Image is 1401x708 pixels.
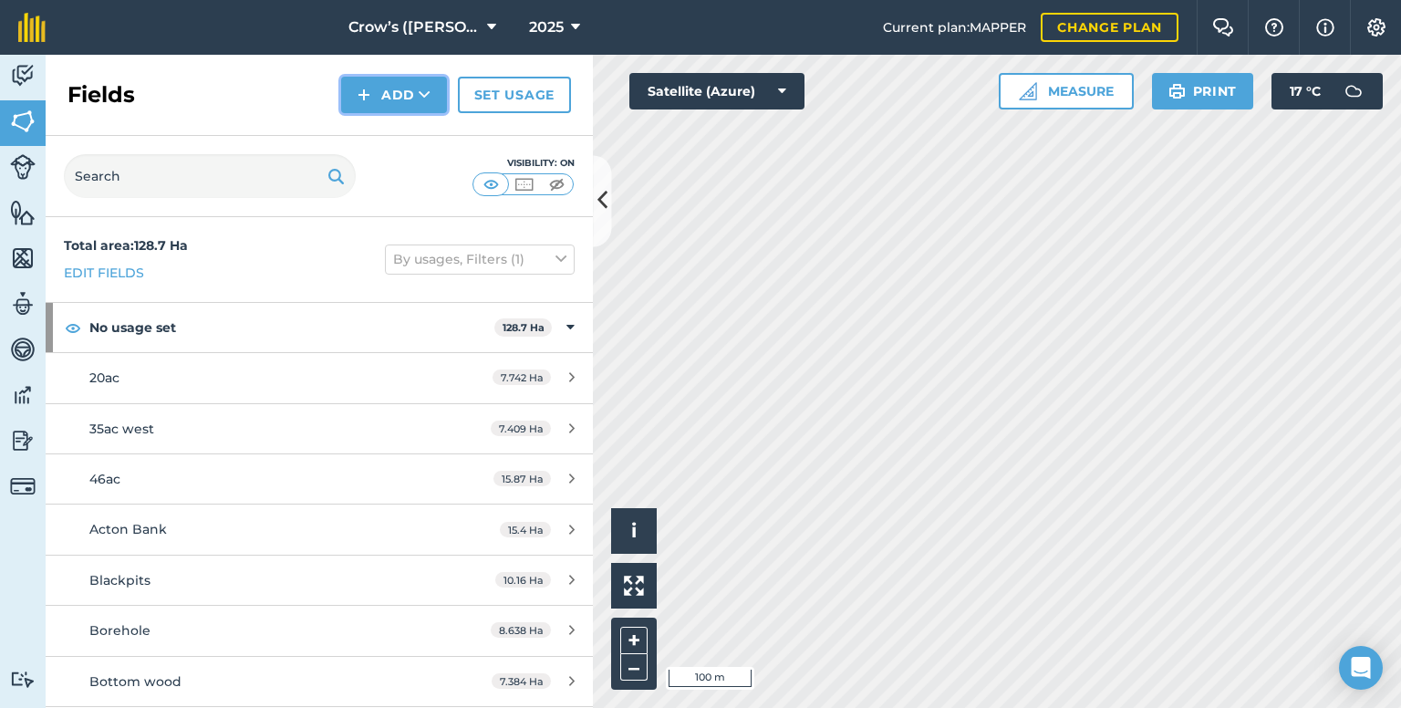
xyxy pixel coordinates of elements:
a: Bottom wood7.384 Ha [46,657,593,706]
span: 7.409 Ha [491,421,551,436]
img: svg+xml;base64,PHN2ZyB4bWxucz0iaHR0cDovL3d3dy53My5vcmcvMjAwMC9zdmciIHdpZHRoPSIxOSIgaGVpZ2h0PSIyNC... [327,165,345,187]
span: i [631,519,637,542]
img: svg+xml;base64,PD94bWwgdmVyc2lvbj0iMS4wIiBlbmNvZGluZz0idXRmLTgiPz4KPCEtLSBHZW5lcmF0b3I6IEFkb2JlIE... [10,474,36,499]
img: svg+xml;base64,PHN2ZyB4bWxucz0iaHR0cDovL3d3dy53My5vcmcvMjAwMC9zdmciIHdpZHRoPSI1MCIgaGVpZ2h0PSI0MC... [513,175,535,193]
button: Print [1152,73,1254,109]
span: Acton Bank [89,521,167,537]
a: 46ac15.87 Ha [46,454,593,504]
img: svg+xml;base64,PHN2ZyB4bWxucz0iaHR0cDovL3d3dy53My5vcmcvMjAwMC9zdmciIHdpZHRoPSI1NiIgaGVpZ2h0PSI2MC... [10,199,36,226]
a: Blackpits10.16 Ha [46,556,593,605]
span: 2025 [529,16,564,38]
img: svg+xml;base64,PD94bWwgdmVyc2lvbj0iMS4wIiBlbmNvZGluZz0idXRmLTgiPz4KPCEtLSBHZW5lcmF0b3I6IEFkb2JlIE... [10,381,36,409]
img: svg+xml;base64,PD94bWwgdmVyc2lvbj0iMS4wIiBlbmNvZGluZz0idXRmLTgiPz4KPCEtLSBHZW5lcmF0b3I6IEFkb2JlIE... [10,336,36,363]
span: Bottom wood [89,673,182,690]
img: svg+xml;base64,PD94bWwgdmVyc2lvbj0iMS4wIiBlbmNvZGluZz0idXRmLTgiPz4KPCEtLSBHZW5lcmF0b3I6IEFkb2JlIE... [10,62,36,89]
img: A cog icon [1365,18,1387,36]
a: 20ac7.742 Ha [46,353,593,402]
strong: Total area : 128.7 Ha [64,237,188,254]
span: Current plan : MAPPER [883,17,1026,37]
img: svg+xml;base64,PD94bWwgdmVyc2lvbj0iMS4wIiBlbmNvZGluZz0idXRmLTgiPz4KPCEtLSBHZW5lcmF0b3I6IEFkb2JlIE... [10,427,36,454]
img: Ruler icon [1019,82,1037,100]
span: 15.87 Ha [493,471,551,486]
span: 10.16 Ha [495,572,551,588]
button: – [620,654,648,681]
img: svg+xml;base64,PHN2ZyB4bWxucz0iaHR0cDovL3d3dy53My5vcmcvMjAwMC9zdmciIHdpZHRoPSIxOSIgaGVpZ2h0PSIyNC... [1168,80,1186,102]
img: svg+xml;base64,PD94bWwgdmVyc2lvbj0iMS4wIiBlbmNvZGluZz0idXRmLTgiPz4KPCEtLSBHZW5lcmF0b3I6IEFkb2JlIE... [10,154,36,180]
span: Blackpits [89,572,150,588]
img: svg+xml;base64,PHN2ZyB4bWxucz0iaHR0cDovL3d3dy53My5vcmcvMjAwMC9zdmciIHdpZHRoPSI1NiIgaGVpZ2h0PSI2MC... [10,108,36,135]
span: 17 ° C [1290,73,1321,109]
div: Visibility: On [472,156,575,171]
span: Crow’s ([PERSON_NAME]) [348,16,480,38]
span: 7.384 Ha [492,673,551,689]
a: Change plan [1041,13,1178,42]
a: Set usage [458,77,571,113]
h2: Fields [67,80,135,109]
img: svg+xml;base64,PHN2ZyB4bWxucz0iaHR0cDovL3d3dy53My5vcmcvMjAwMC9zdmciIHdpZHRoPSIxNCIgaGVpZ2h0PSIyNC... [358,84,370,106]
span: 20ac [89,370,119,386]
img: svg+xml;base64,PD94bWwgdmVyc2lvbj0iMS4wIiBlbmNvZGluZz0idXRmLTgiPz4KPCEtLSBHZW5lcmF0b3I6IEFkb2JlIE... [10,290,36,318]
button: Measure [999,73,1134,109]
span: 46ac [89,471,120,487]
img: Two speech bubbles overlapping with the left bubble in the forefront [1212,18,1234,36]
span: 7.742 Ha [493,370,551,385]
a: Acton Bank15.4 Ha [46,505,593,554]
a: 35ac west7.409 Ha [46,404,593,453]
div: No usage set128.7 Ha [46,303,593,352]
button: Add [341,77,447,113]
img: A question mark icon [1263,18,1285,36]
button: By usages, Filters (1) [385,245,575,274]
img: svg+xml;base64,PD94bWwgdmVyc2lvbj0iMS4wIiBlbmNvZGluZz0idXRmLTgiPz4KPCEtLSBHZW5lcmF0b3I6IEFkb2JlIE... [1335,73,1372,109]
img: svg+xml;base64,PHN2ZyB4bWxucz0iaHR0cDovL3d3dy53My5vcmcvMjAwMC9zdmciIHdpZHRoPSIxOCIgaGVpZ2h0PSIyNC... [65,317,81,338]
button: i [611,508,657,554]
button: + [620,627,648,654]
img: svg+xml;base64,PHN2ZyB4bWxucz0iaHR0cDovL3d3dy53My5vcmcvMjAwMC9zdmciIHdpZHRoPSI1NiIgaGVpZ2h0PSI2MC... [10,245,36,272]
img: Four arrows, one pointing top left, one top right, one bottom right and the last bottom left [624,576,644,596]
span: 15.4 Ha [500,522,551,537]
img: svg+xml;base64,PHN2ZyB4bWxucz0iaHR0cDovL3d3dy53My5vcmcvMjAwMC9zdmciIHdpZHRoPSI1MCIgaGVpZ2h0PSI0MC... [480,175,503,193]
img: svg+xml;base64,PHN2ZyB4bWxucz0iaHR0cDovL3d3dy53My5vcmcvMjAwMC9zdmciIHdpZHRoPSIxNyIgaGVpZ2h0PSIxNy... [1316,16,1334,38]
button: Satellite (Azure) [629,73,804,109]
div: Open Intercom Messenger [1339,646,1383,690]
strong: No usage set [89,303,494,352]
img: svg+xml;base64,PD94bWwgdmVyc2lvbj0iMS4wIiBlbmNvZGluZz0idXRmLTgiPz4KPCEtLSBHZW5lcmF0b3I6IEFkb2JlIE... [10,671,36,688]
span: 8.638 Ha [491,622,551,638]
input: Search [64,154,356,198]
img: svg+xml;base64,PHN2ZyB4bWxucz0iaHR0cDovL3d3dy53My5vcmcvMjAwMC9zdmciIHdpZHRoPSI1MCIgaGVpZ2h0PSI0MC... [545,175,568,193]
strong: 128.7 Ha [503,321,545,334]
span: 35ac west [89,421,154,437]
a: Borehole8.638 Ha [46,606,593,655]
a: Edit fields [64,263,144,283]
button: 17 °C [1271,73,1383,109]
span: Borehole [89,622,150,639]
img: fieldmargin Logo [18,13,46,42]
